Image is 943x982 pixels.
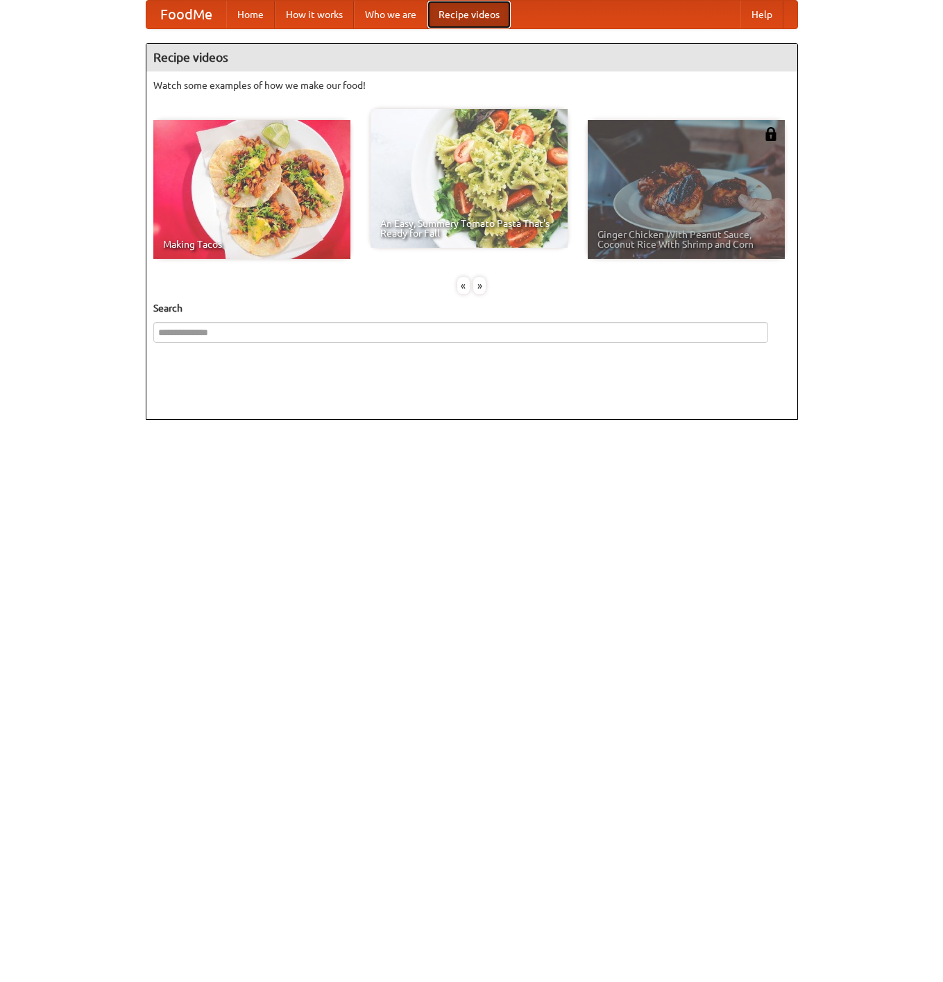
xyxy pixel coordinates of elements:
div: « [457,277,470,294]
a: How it works [275,1,354,28]
a: An Easy, Summery Tomato Pasta That's Ready for Fall [371,109,568,248]
h5: Search [153,301,790,315]
a: FoodMe [146,1,226,28]
a: Help [740,1,783,28]
div: » [473,277,486,294]
p: Watch some examples of how we make our food! [153,78,790,92]
span: An Easy, Summery Tomato Pasta That's Ready for Fall [380,219,558,238]
a: Who we are [354,1,427,28]
span: Making Tacos [163,239,341,249]
a: Home [226,1,275,28]
a: Recipe videos [427,1,511,28]
img: 483408.png [764,127,778,141]
h4: Recipe videos [146,44,797,71]
a: Making Tacos [153,120,350,259]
